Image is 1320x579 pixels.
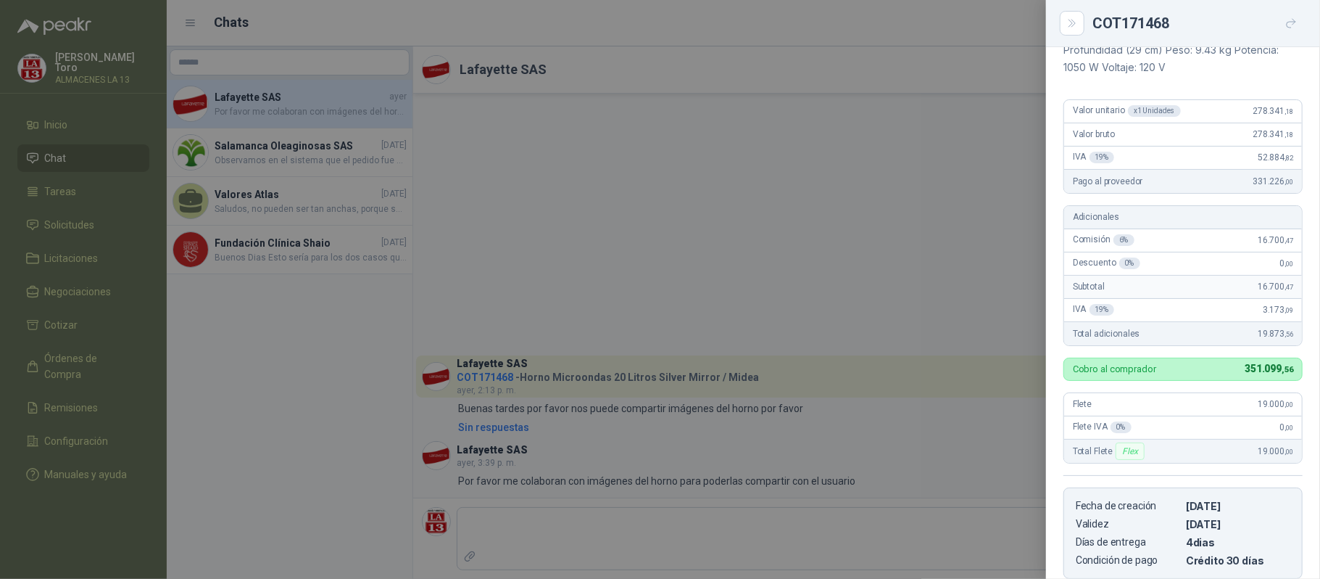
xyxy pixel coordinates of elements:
[1284,448,1293,456] span: ,00
[1076,536,1180,549] p: Días de entrega
[1284,237,1293,245] span: ,47
[1186,500,1290,512] p: [DATE]
[1284,154,1293,162] span: ,82
[1064,206,1302,229] div: Adicionales
[1258,329,1293,339] span: 19.873
[1284,131,1293,139] span: ,18
[1284,107,1293,115] span: ,18
[1092,12,1303,35] div: COT171468
[1089,304,1115,316] div: 19 %
[1258,282,1293,292] span: 16.700
[1284,330,1293,338] span: ,56
[1186,554,1290,567] p: Crédito 30 días
[1076,518,1180,530] p: Validez
[1073,399,1092,409] span: Flete
[1089,152,1115,163] div: 19 %
[1284,424,1293,432] span: ,00
[1113,234,1134,246] div: 6 %
[1284,283,1293,291] span: ,47
[1258,235,1293,245] span: 16.700
[1284,260,1293,268] span: ,00
[1280,258,1293,268] span: 0
[1073,105,1181,117] span: Valor unitario
[1119,258,1140,269] div: 0 %
[1073,152,1114,163] span: IVA
[1111,422,1132,433] div: 0 %
[1073,234,1134,246] span: Comisión
[1245,363,1293,374] span: 351.099
[1073,443,1147,460] span: Total Flete
[1076,500,1180,512] p: Fecha de creación
[1073,258,1140,269] span: Descuento
[1073,129,1115,139] span: Valor bruto
[1253,129,1293,139] span: 278.341
[1263,305,1293,315] span: 3.173
[1258,446,1293,456] span: 19.000
[1258,399,1293,409] span: 19.000
[1284,178,1293,186] span: ,00
[1076,554,1180,567] p: Condición de pago
[1280,422,1293,432] span: 0
[1186,518,1290,530] p: [DATE]
[1253,106,1293,116] span: 278.341
[1284,306,1293,314] span: ,09
[1073,304,1114,316] span: IVA
[1073,364,1156,374] p: Cobro al comprador
[1073,422,1132,433] span: Flete IVA
[1282,365,1293,374] span: ,56
[1073,176,1143,186] span: Pago al proveedor
[1064,322,1302,345] div: Total adicionales
[1186,536,1290,549] p: 4 dias
[1253,176,1293,186] span: 331.226
[1284,401,1293,408] span: ,00
[1073,282,1105,292] span: Subtotal
[1063,15,1081,32] button: Close
[1128,105,1181,117] div: x 1 Unidades
[1116,443,1144,460] div: Flex
[1258,152,1293,163] span: 52.884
